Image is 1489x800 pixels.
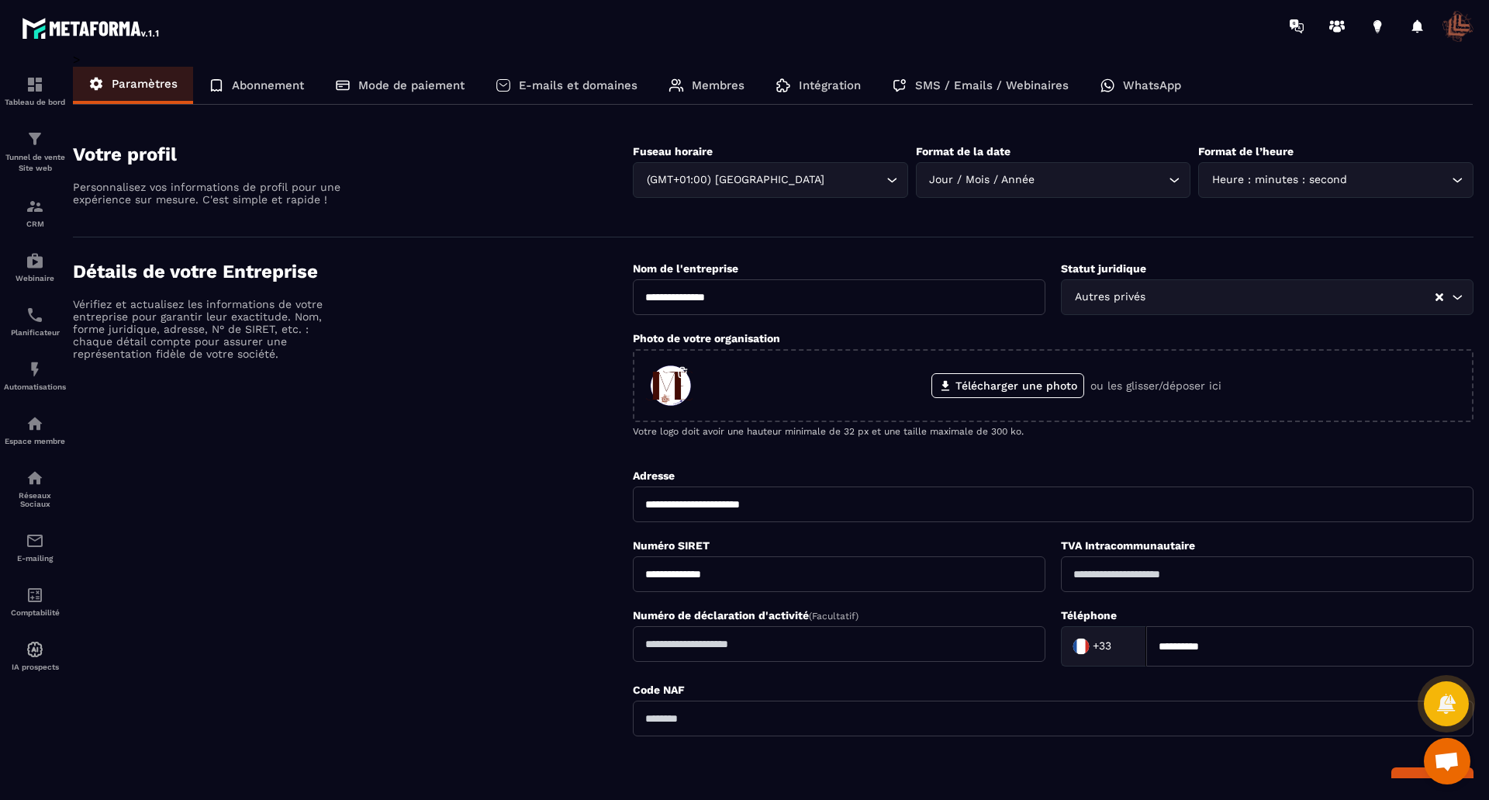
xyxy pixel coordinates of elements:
p: Tableau de bord [4,98,66,106]
p: Votre logo doit avoir une hauteur minimale de 32 px et une taille maximale de 300 ko. [633,426,1473,437]
p: Espace membre [4,437,66,445]
label: Adresse [633,469,675,482]
p: SMS / Emails / Webinaires [915,78,1069,92]
div: Search for option [633,162,908,198]
span: Heure : minutes : second [1208,171,1350,189]
label: Format de l’heure [1198,145,1294,158]
p: Abonnement [232,78,304,92]
div: Search for option [916,162,1191,198]
img: automations [26,251,44,270]
p: Automatisations [4,383,66,391]
div: Search for option [1061,626,1146,667]
a: formationformationTunnel de vente Site web [4,118,66,185]
button: Clear Selected [1435,292,1443,303]
label: Statut juridique [1061,262,1146,275]
div: Search for option [1061,279,1473,315]
input: Search for option [1149,289,1434,306]
img: email [26,532,44,550]
label: Nom de l'entreprise [633,262,738,275]
input: Search for option [1350,171,1448,189]
label: Format de la date [916,145,1011,158]
p: Webinaire [4,274,66,282]
img: formation [26,130,44,148]
a: social-networksocial-networkRéseaux Sociaux [4,457,66,520]
p: CRM [4,220,66,228]
label: Numéro SIRET [633,539,710,552]
label: Photo de votre organisation [633,332,780,345]
img: Country Flag [1066,631,1097,662]
input: Search for option [1114,635,1130,658]
div: Search for option [1198,162,1473,198]
div: Ouvrir le chat [1424,738,1470,784]
a: automationsautomationsAutomatisations [4,348,66,403]
h4: Détails de votre Entreprise [73,261,633,282]
span: (Facultatif) [809,611,859,622]
a: automationsautomationsWebinaire [4,240,66,294]
a: emailemailE-mailing [4,520,66,574]
span: Jour / Mois / Année [926,171,1038,189]
img: formation [26,75,44,94]
img: formation [26,197,44,216]
img: social-network [26,469,44,487]
label: TVA Intracommunautaire [1061,539,1195,552]
label: Numéro de déclaration d'activité [633,609,859,622]
a: accountantaccountantComptabilité [4,574,66,629]
img: logo [22,14,161,42]
p: Vérifiez et actualisez les informations de votre entreprise pour garantir leur exactitude. Nom, f... [73,298,344,360]
a: formationformationTableau de bord [4,64,66,118]
img: accountant [26,586,44,604]
p: Comptabilité [4,608,66,617]
input: Search for option [827,171,883,189]
p: Membres [692,78,744,92]
p: Personnalisez vos informations de profil pour une expérience sur mesure. C'est simple et rapide ! [73,181,344,206]
p: Réseaux Sociaux [4,491,66,508]
h4: Votre profil [73,144,633,165]
p: IA prospects [4,663,66,671]
label: Téléphone [1061,609,1117,622]
a: formationformationCRM [4,185,66,240]
a: automationsautomationsEspace membre [4,403,66,457]
span: +33 [1093,639,1111,654]
p: Tunnel de vente Site web [4,152,66,174]
label: Code NAF [633,684,685,696]
p: WhatsApp [1123,78,1181,92]
p: E-mailing [4,554,66,563]
p: Planificateur [4,328,66,337]
label: Télécharger une photo [931,373,1084,398]
img: automations [26,360,44,379]
span: (GMT+01:00) [GEOGRAPHIC_DATA] [643,171,827,189]
span: Autres privés [1071,289,1149,306]
p: E-mails et domaines [519,78,637,92]
p: Mode de paiement [358,78,465,92]
img: scheduler [26,306,44,324]
label: Fuseau horaire [633,145,713,158]
p: ou les glisser/déposer ici [1090,379,1221,392]
p: Intégration [799,78,861,92]
p: Paramètres [112,77,178,91]
img: automations [26,640,44,659]
img: automations [26,414,44,433]
input: Search for option [1038,171,1166,189]
a: schedulerschedulerPlanificateur [4,294,66,348]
